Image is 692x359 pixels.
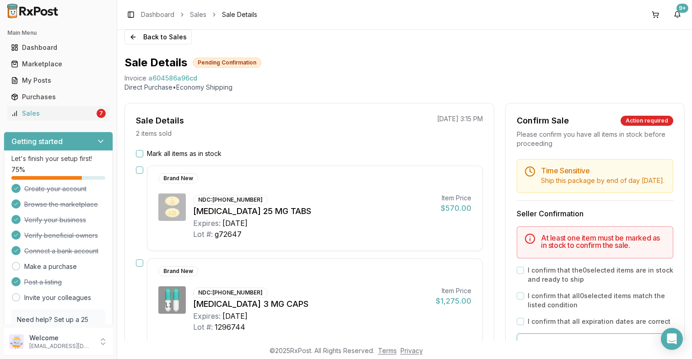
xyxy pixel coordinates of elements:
span: Create your account [24,184,86,193]
div: NDC: [PHONE_NUMBER] [193,288,268,298]
a: Purchases [7,89,109,105]
div: My Posts [11,76,106,85]
span: Sale Details [222,10,257,19]
div: [MEDICAL_DATA] 25 MG TABS [193,205,433,218]
span: 75 % [11,165,25,174]
div: [DATE] [222,218,248,229]
div: NDC: [PHONE_NUMBER] [193,195,268,205]
button: Marketplace [4,57,113,71]
h5: At least one item must be marked as in stock to confirm the sale. [541,234,665,249]
a: Invite your colleagues [24,293,91,302]
p: Direct Purchase • Economy Shipping [124,83,685,92]
label: I confirm that all expiration dates are correct [528,317,670,326]
img: User avatar [9,334,24,349]
div: Item Price [441,193,471,203]
button: Purchases [4,90,113,104]
a: Marketplace [7,56,109,72]
span: Ship this package by end of day [DATE] . [541,177,665,184]
div: Dashboard [11,43,106,52]
p: [DATE] 3:15 PM [437,114,483,123]
label: Mark all items as in stock [147,149,222,158]
a: Dashboard [7,39,109,56]
button: My Posts [4,73,113,88]
div: Brand New [158,173,198,183]
h1: Sale Details [124,55,187,70]
div: Brand New [158,266,198,276]
span: Verify beneficial owners [24,231,98,240]
div: 7 [97,109,106,118]
a: Make a purchase [24,262,77,271]
a: My Posts [7,72,109,89]
nav: breadcrumb [141,10,257,19]
button: Sales7 [4,106,113,121]
div: Invoice [124,74,146,83]
div: Action required [621,116,673,126]
div: Purchases [11,92,106,102]
button: Dashboard [4,40,113,55]
div: Item Price [436,286,471,295]
div: Open Intercom Messenger [661,328,683,350]
div: Sales [11,109,95,118]
img: Vraylar 3 MG CAPS [158,286,186,314]
div: g72647 [215,229,242,240]
span: a604586a96cd [148,74,197,83]
img: Jardiance 25 MG TABS [158,193,186,221]
div: Expires: [193,218,221,229]
label: I confirm that all 0 selected items match the listed condition [528,291,673,310]
label: I confirm that the 0 selected items are in stock and ready to ship [528,266,673,284]
div: Confirm Sale [517,114,569,127]
div: Expires: [193,311,221,321]
a: Dashboard [141,10,174,19]
h3: Seller Confirmation [517,208,673,219]
p: 2 items sold [136,129,172,138]
button: 9+ [670,7,685,22]
p: Let's finish your setup first! [11,154,105,163]
h3: Getting started [11,136,63,147]
div: 9+ [676,4,688,13]
div: Marketplace [11,59,106,69]
div: $1,275.00 [436,295,471,306]
p: Need help? Set up a 25 minute call with our team to set up. [17,315,100,343]
span: Connect a bank account [24,246,98,256]
h5: Time Sensitive [541,167,665,174]
img: RxPost Logo [4,4,62,18]
div: $570.00 [441,203,471,214]
div: Pending Confirmation [193,58,261,68]
div: Please confirm you have all items in stock before proceeding [517,130,673,148]
h2: Main Menu [7,29,109,37]
div: Lot #: [193,229,213,240]
a: Sales7 [7,105,109,122]
span: Browse the marketplace [24,200,98,209]
p: [EMAIL_ADDRESS][DOMAIN_NAME] [29,343,93,350]
a: Terms [378,347,397,354]
div: 1296744 [215,321,245,332]
div: [MEDICAL_DATA] 3 MG CAPS [193,298,428,311]
button: Back to Sales [124,30,192,44]
p: Welcome [29,333,93,343]
a: Privacy [400,347,423,354]
span: Post a listing [24,278,62,287]
div: [DATE] [222,311,248,321]
span: Verify your business [24,215,86,225]
div: Lot #: [193,321,213,332]
div: Sale Details [136,114,184,127]
a: Sales [190,10,206,19]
